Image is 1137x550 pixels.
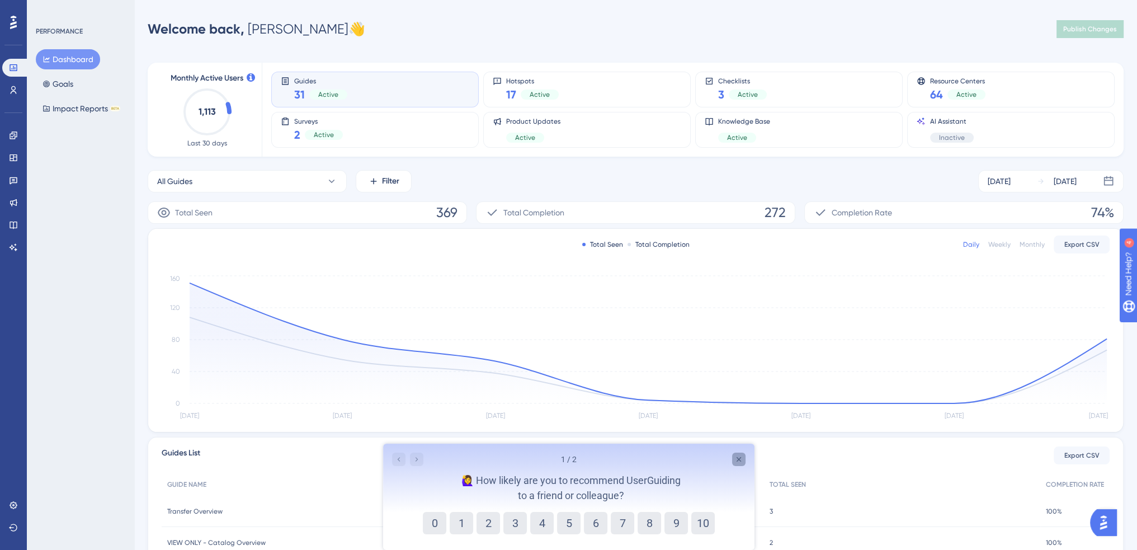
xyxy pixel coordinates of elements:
span: Guides List [162,446,200,464]
span: 2 [294,127,300,143]
span: 2 [770,538,773,547]
span: Surveys [294,117,343,125]
span: Monthly Active Users [171,72,243,85]
tspan: 80 [172,336,180,344]
button: Dashboard [36,49,100,69]
span: COMPLETION RATE [1046,480,1104,489]
span: Active [727,133,747,142]
button: Export CSV [1054,236,1110,253]
tspan: 160 [170,274,180,282]
span: Export CSV [1064,240,1100,249]
span: GUIDE NAME [167,480,206,489]
div: Total Seen [582,240,623,249]
tspan: [DATE] [333,412,352,420]
span: 369 [436,204,457,222]
span: Checklists [718,77,767,84]
span: Active [314,130,334,139]
iframe: UserGuiding AI Assistant Launcher [1090,506,1124,539]
tspan: [DATE] [791,412,810,420]
button: All Guides [148,170,347,192]
span: 100% [1046,538,1062,547]
tspan: 0 [176,399,180,407]
span: Need Help? [26,3,70,16]
button: Impact ReportsBETA [36,98,127,119]
span: Active [318,90,338,99]
tspan: [DATE] [180,412,199,420]
span: Completion Rate [832,206,892,219]
span: Total Seen [175,206,213,219]
tspan: 40 [172,368,180,375]
tspan: [DATE] [945,412,964,420]
span: Hotspots [506,77,559,84]
div: PERFORMANCE [36,27,83,36]
div: Total Completion [628,240,690,249]
tspan: [DATE] [1088,412,1107,420]
button: Filter [356,170,412,192]
span: 17 [506,87,516,102]
button: Export CSV [1054,446,1110,464]
div: 4 [78,6,81,15]
span: Total Completion [503,206,564,219]
button: Publish Changes [1056,20,1124,38]
span: 31 [294,87,305,102]
span: Publish Changes [1063,25,1117,34]
span: 64 [930,87,943,102]
span: All Guides [157,175,192,188]
span: Active [956,90,976,99]
button: Goals [36,74,80,94]
div: Monthly [1020,240,1045,249]
tspan: [DATE] [486,412,505,420]
iframe: UserGuiding Survey [383,444,754,550]
span: Active [738,90,758,99]
span: Transfer Overview [167,507,223,516]
div: [PERSON_NAME] 👋 [148,20,365,38]
span: Export CSV [1064,451,1100,460]
div: [DATE] [1054,175,1077,188]
span: 74% [1091,204,1114,222]
div: BETA [110,106,120,111]
span: Welcome back, [148,21,244,37]
span: 3 [718,87,724,102]
span: Resource Centers [930,77,985,84]
span: Guides [294,77,347,84]
div: Daily [963,240,979,249]
span: Active [515,133,535,142]
span: VIEW ONLY - Catalog Overview [167,538,266,547]
span: Inactive [939,133,965,142]
span: AI Assistant [930,117,974,126]
span: Active [530,90,550,99]
tspan: 120 [170,304,180,312]
span: Filter [382,175,399,188]
tspan: [DATE] [639,412,658,420]
span: 272 [765,204,786,222]
span: Last 30 days [187,139,227,148]
div: Weekly [988,240,1011,249]
span: TOTAL SEEN [770,480,806,489]
span: Knowledge Base [718,117,770,126]
span: 100% [1046,507,1062,516]
text: 1,113 [199,106,216,117]
span: 3 [770,507,773,516]
div: [DATE] [988,175,1011,188]
span: Product Updates [506,117,560,126]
